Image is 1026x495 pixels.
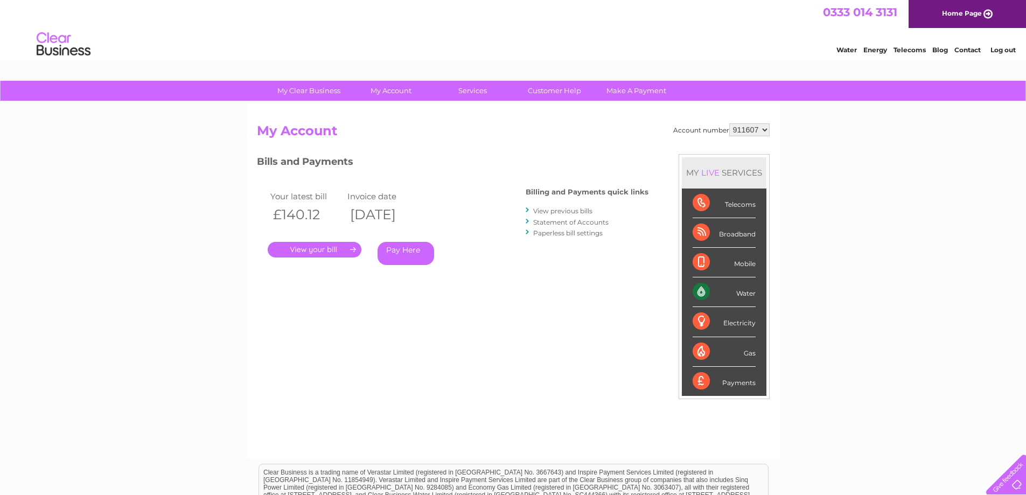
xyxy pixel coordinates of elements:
[592,81,681,101] a: Make A Payment
[268,204,345,226] th: £140.12
[693,337,756,367] div: Gas
[533,229,603,237] a: Paperless bill settings
[346,81,435,101] a: My Account
[693,189,756,218] div: Telecoms
[990,46,1016,54] a: Log out
[345,189,422,204] td: Invoice date
[693,277,756,307] div: Water
[257,123,770,144] h2: My Account
[510,81,599,101] a: Customer Help
[932,46,948,54] a: Blog
[693,218,756,248] div: Broadband
[682,157,766,188] div: MY SERVICES
[428,81,517,101] a: Services
[264,81,353,101] a: My Clear Business
[693,367,756,396] div: Payments
[673,123,770,136] div: Account number
[345,204,422,226] th: [DATE]
[693,307,756,337] div: Electricity
[863,46,887,54] a: Energy
[836,46,857,54] a: Water
[699,168,722,178] div: LIVE
[693,248,756,277] div: Mobile
[268,189,345,204] td: Your latest bill
[894,46,926,54] a: Telecoms
[268,242,361,257] a: .
[533,218,609,226] a: Statement of Accounts
[36,28,91,61] img: logo.png
[378,242,434,265] a: Pay Here
[257,154,648,173] h3: Bills and Payments
[954,46,981,54] a: Contact
[823,5,897,19] a: 0333 014 3131
[526,188,648,196] h4: Billing and Payments quick links
[259,6,768,52] div: Clear Business is a trading name of Verastar Limited (registered in [GEOGRAPHIC_DATA] No. 3667643...
[533,207,592,215] a: View previous bills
